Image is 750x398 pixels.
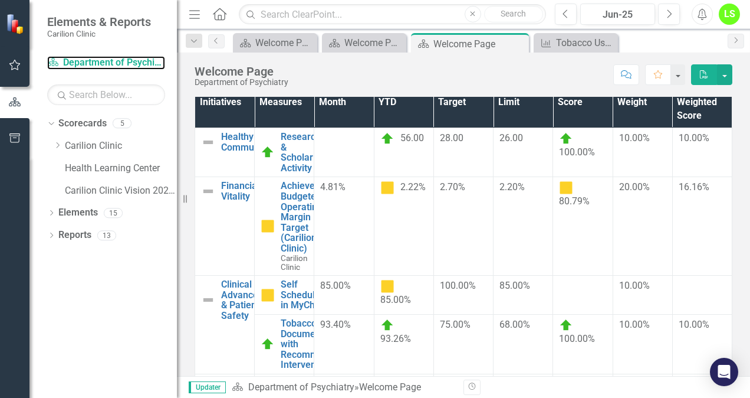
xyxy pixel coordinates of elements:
[380,333,411,344] span: 93.26%
[710,358,738,386] div: Open Intercom Messenger
[221,279,280,321] a: Clinical Advancement & Patient Safety
[195,276,255,374] td: Double-Click to Edit Right Click for Context Menu
[440,280,476,291] span: 100.00%
[248,381,354,393] a: Department of Psychiatry
[104,208,123,218] div: 15
[65,184,177,198] a: Carilion Clinic Vision 2025 (Full Version)
[221,181,259,201] a: Financial Vitality
[501,9,526,18] span: Search
[201,135,215,149] img: Not Defined
[325,35,403,50] a: Welcome Page
[255,128,314,177] td: Double-Click to Edit Right Click for Context Menu
[400,182,426,193] span: 2.22%
[261,337,275,351] img: On Target
[281,318,345,370] a: Tobacco Use Documented with Recommended Interventions
[255,35,314,50] div: Welcome Page
[499,132,523,143] span: 26.00
[58,206,98,220] a: Elements
[679,132,709,143] span: 10.00%
[261,219,275,233] img: Caution
[189,381,226,393] span: Updater
[619,319,650,330] span: 10.00%
[255,314,314,374] td: Double-Click to Edit Right Click for Context Menu
[559,181,573,195] img: Caution
[261,288,275,302] img: Caution
[281,253,308,272] span: Carilion Clinic
[484,6,543,22] button: Search
[380,181,394,195] img: Caution
[679,319,709,330] span: 10.00%
[201,293,215,307] img: Not Defined
[584,8,651,22] div: Jun-25
[580,4,655,25] button: Jun-25
[559,195,590,207] span: 80.79%
[65,162,177,175] a: Health Learning Center
[619,181,650,193] span: 20.00%
[47,84,165,105] input: Search Below...
[65,139,177,153] a: Carilion Clinic
[195,177,255,276] td: Double-Click to Edit Right Click for Context Menu
[239,4,546,25] input: Search ClearPoint...
[195,65,288,78] div: Welcome Page
[719,4,740,25] button: LS
[380,318,394,332] img: On Target
[619,132,650,143] span: 10.00%
[58,229,91,242] a: Reports
[221,132,277,152] a: Healthy Communities
[261,145,275,159] img: On Target
[440,181,465,193] span: 2.70%
[195,128,255,177] td: Double-Click to Edit Right Click for Context Menu
[201,184,215,198] img: Not Defined
[380,294,411,305] span: 85.00%
[236,35,314,50] a: Welcome Page
[47,15,151,29] span: Elements & Reports
[281,181,323,253] a: Achieve Budgeted Operating Margin Target (Carilion Clinic)
[255,276,314,315] td: Double-Click to Edit Right Click for Context Menu
[499,319,530,330] span: 68.00%
[97,230,116,240] div: 13
[559,318,573,332] img: On Target
[195,78,288,87] div: Department of Psychiatry
[344,35,403,50] div: Welcome Page
[499,181,525,193] span: 2.20%
[380,279,394,293] img: Caution
[359,381,421,393] div: Welcome Page
[440,319,471,330] span: 75.00%
[380,132,394,146] img: On Target
[320,280,351,291] span: 85.00%
[255,177,314,276] td: Double-Click to Edit Right Click for Context Menu
[281,279,328,311] a: Self Scheduling in MyChart
[232,381,455,394] div: »
[433,37,526,51] div: Welcome Page
[320,319,351,330] span: 93.40%
[113,119,131,129] div: 5
[499,280,530,291] span: 85.00%
[281,132,321,173] a: Research & Scholarly Activity
[440,132,463,143] span: 28.00
[6,14,27,34] img: ClearPoint Strategy
[47,56,165,70] a: Department of Psychiatry
[559,132,573,146] img: On Target
[556,35,615,50] div: Tobacco Use Documented with Recommended Interventions
[47,29,151,38] small: Carilion Clinic
[679,181,709,193] span: 16.16%
[559,146,595,158] span: 100.00%
[619,280,650,291] span: 10.00%
[559,333,595,344] span: 100.00%
[400,132,424,143] span: 56.00
[58,117,107,131] a: Scorecards
[537,35,615,50] a: Tobacco Use Documented with Recommended Interventions
[320,181,346,193] span: 4.81%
